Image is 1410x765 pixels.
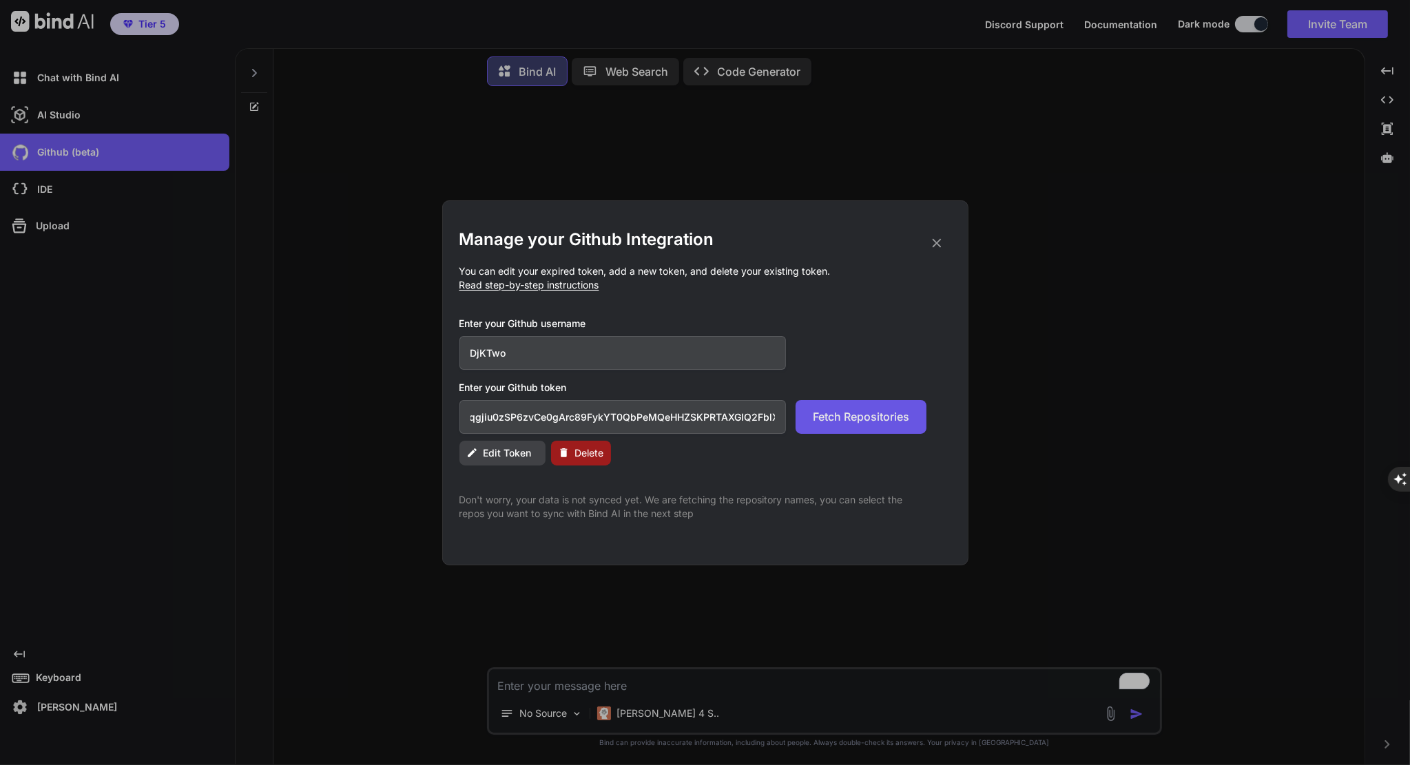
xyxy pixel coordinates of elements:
[459,400,787,434] input: Github Token
[796,400,926,434] button: Fetch Repositories
[551,441,611,465] button: Delete
[484,446,532,460] span: Edit Token
[459,279,599,291] span: Read step-by-step instructions
[459,381,951,395] h3: Enter your Github token
[459,229,951,251] h2: Manage your Github Integration
[459,317,926,331] h3: Enter your Github username
[459,336,787,370] input: Github Username
[459,441,546,465] button: Edit Token
[575,446,604,460] span: Delete
[459,493,926,521] p: Don't worry, your data is not synced yet. We are fetching the repository names, you can select th...
[813,408,909,425] span: Fetch Repositories
[459,264,951,292] p: You can edit your expired token, add a new token, and delete your existing token.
